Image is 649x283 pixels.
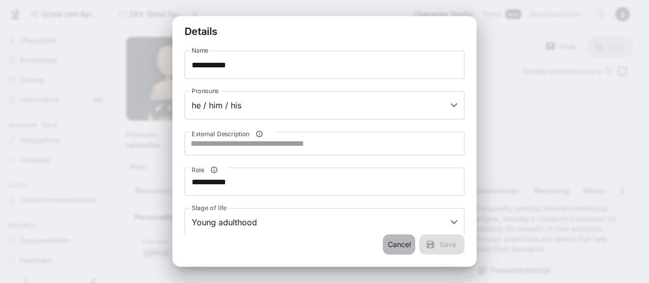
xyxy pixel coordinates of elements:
[192,130,249,138] span: External Description
[192,87,219,95] label: Pronouns
[185,91,464,119] div: he / him / his
[192,46,208,55] label: Name
[192,166,204,174] span: Role
[172,16,477,47] h2: Details
[383,234,415,255] button: Cancel
[253,127,266,141] button: External Description
[185,208,464,236] div: Young adulthood
[207,163,221,177] button: Role
[192,204,227,212] label: Stage of life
